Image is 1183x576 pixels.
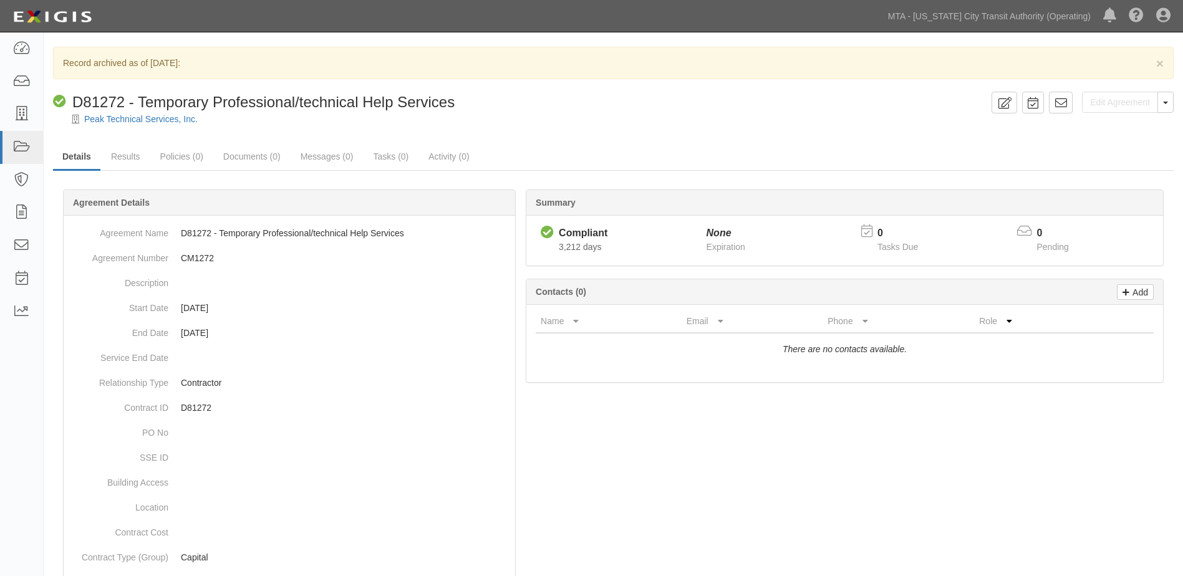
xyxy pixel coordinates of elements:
div: Compliant [559,226,607,241]
dd: Contractor [69,370,510,395]
dt: Contract Type (Group) [69,545,168,564]
dd: [DATE] [69,320,510,345]
p: Record archived as of [DATE]: [63,57,1164,69]
th: Phone [823,310,974,333]
dt: Start Date [69,295,168,314]
a: Edit Agreement [1082,92,1158,113]
span: Since 12/01/2016 [559,242,602,252]
dt: Service End Date [69,345,168,364]
a: Details [53,144,100,171]
p: 0 [877,226,934,241]
dt: Description [69,271,168,289]
a: Results [102,144,150,169]
dd: D81272 - Temporary Professional/technical Help Services [69,221,510,246]
th: Name [536,310,682,333]
img: logo-5460c22ac91f19d4615b14bd174203de0afe785f0fc80cf4dbbc73dc1793850b.png [9,6,95,28]
dt: Agreement Number [69,246,168,264]
a: Documents (0) [214,144,290,169]
dt: Building Access [69,470,168,489]
p: Capital [181,551,510,564]
span: × [1156,56,1164,70]
th: Email [682,310,823,333]
dt: SSE ID [69,445,168,464]
p: Add [1129,285,1148,299]
i: There are no contacts available. [783,344,907,354]
dt: Relationship Type [69,370,168,389]
a: Messages (0) [291,144,363,169]
span: Expiration [707,242,745,252]
i: Compliant [541,226,554,239]
dd: CM1272 [69,246,510,271]
span: D81272 - Temporary Professional/technical Help Services [72,94,455,110]
i: Compliant [53,95,66,108]
dt: PO No [69,420,168,439]
i: Help Center - Complianz [1129,9,1144,24]
a: Activity (0) [419,144,478,169]
dd: [DATE] [69,295,510,320]
dt: Location [69,495,168,514]
dt: Contract ID [69,395,168,414]
i: None [707,228,732,238]
b: Agreement Details [73,198,150,208]
button: Close [1156,57,1164,70]
a: Policies (0) [151,144,213,169]
a: Add [1117,284,1154,300]
dt: End Date [69,320,168,339]
a: Peak Technical Services, Inc. [84,114,198,124]
b: Summary [536,198,576,208]
span: Pending [1037,242,1069,252]
th: Role [974,310,1104,333]
span: Tasks Due [877,242,918,252]
p: 0 [1037,226,1084,241]
div: D81272 - Temporary Professional/technical Help Services [53,92,455,113]
a: MTA - [US_STATE] City Transit Authority (Operating) [882,4,1097,29]
b: Contacts (0) [536,287,586,297]
dt: Contract Cost [69,520,168,539]
a: Tasks (0) [364,144,418,169]
dt: Agreement Name [69,221,168,239]
p: D81272 [181,401,510,414]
